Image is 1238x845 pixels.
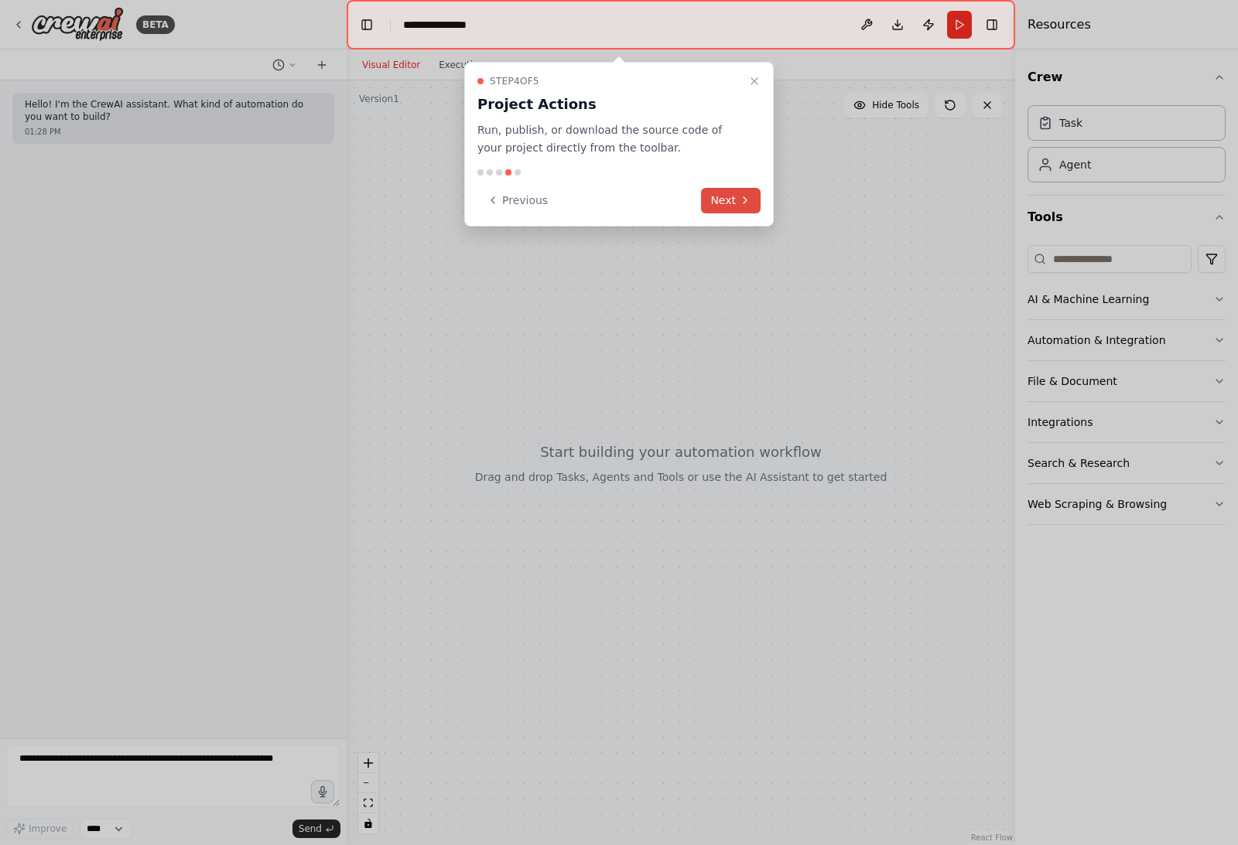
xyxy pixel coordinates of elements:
[477,94,742,115] h3: Project Actions
[477,188,557,213] button: Previous
[356,14,378,36] button: Hide left sidebar
[745,72,764,90] button: Close walkthrough
[477,121,742,157] p: Run, publish, or download the source code of your project directly from the toolbar.
[490,75,539,87] span: Step 4 of 5
[701,188,761,213] button: Next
